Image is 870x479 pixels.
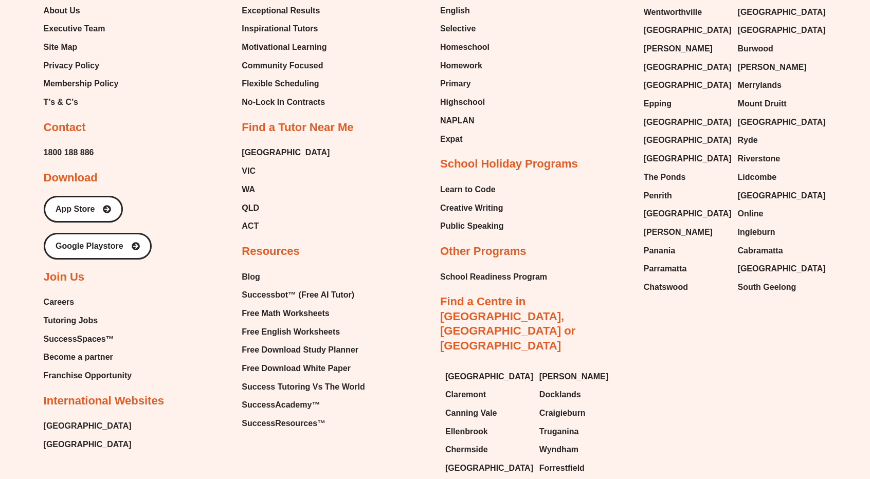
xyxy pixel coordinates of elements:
[539,369,608,384] span: [PERSON_NAME]
[644,261,728,277] a: Parramatta
[44,21,105,36] span: Executive Team
[242,58,329,73] a: Community Focused
[738,23,826,38] span: [GEOGRAPHIC_DATA]
[242,21,329,36] a: Inspirational Tutors
[242,95,325,110] span: No-Lock In Contracts
[738,170,777,185] span: Lidcombe
[440,76,490,91] a: Primary
[242,306,365,321] a: Free Math Worksheets
[440,182,496,197] span: Learn to Code
[644,115,728,130] a: [GEOGRAPHIC_DATA]
[738,115,822,130] a: [GEOGRAPHIC_DATA]
[738,115,826,130] span: [GEOGRAPHIC_DATA]
[44,196,123,223] a: App Store
[445,369,529,384] a: [GEOGRAPHIC_DATA]
[44,58,119,73] a: Privacy Policy
[738,261,826,277] span: [GEOGRAPHIC_DATA]
[44,313,98,328] span: Tutoring Jobs
[644,206,732,222] span: [GEOGRAPHIC_DATA]
[242,58,323,73] span: Community Focused
[242,244,300,259] h2: Resources
[539,406,623,421] a: Craigieburn
[242,269,365,285] a: Blog
[242,361,351,376] span: Free Download White Paper
[644,60,728,75] a: [GEOGRAPHIC_DATA]
[539,369,623,384] a: [PERSON_NAME]
[445,369,533,384] span: [GEOGRAPHIC_DATA]
[644,133,732,148] span: [GEOGRAPHIC_DATA]
[440,95,490,110] a: Highschool
[242,76,319,91] span: Flexible Scheduling
[644,5,702,20] span: Wentworthville
[445,442,529,457] a: Chermside
[44,368,132,383] a: Franchise Opportunity
[644,188,728,204] a: Penrith
[44,437,132,452] span: [GEOGRAPHIC_DATA]
[644,280,688,295] span: Chatswood
[738,60,807,75] span: [PERSON_NAME]
[242,361,365,376] a: Free Download White Paper
[242,416,365,431] a: SuccessResources™
[644,115,732,130] span: [GEOGRAPHIC_DATA]
[644,41,728,57] a: [PERSON_NAME]
[242,76,329,91] a: Flexible Scheduling
[242,21,318,36] span: Inspirational Tutors
[56,205,95,213] span: App Store
[44,3,119,19] a: About Us
[44,95,78,110] span: T’s & C’s
[644,170,686,185] span: The Ponds
[445,406,529,421] a: Canning Vale
[44,349,132,365] a: Become a partner
[242,200,330,216] a: QLD
[440,95,485,110] span: Highschool
[445,460,529,476] a: [GEOGRAPHIC_DATA]
[242,306,329,321] span: Free Math Worksheets
[44,171,98,186] h2: Download
[440,113,475,128] span: NAPLAN
[445,387,529,402] a: Claremont
[445,387,486,402] span: Claremont
[738,225,822,240] a: Ingleburn
[44,120,86,135] h2: Contact
[44,3,80,19] span: About Us
[738,41,773,57] span: Burwood
[44,294,132,310] a: Careers
[44,270,84,285] h2: Join Us
[44,294,75,310] span: Careers
[44,76,119,91] span: Membership Policy
[644,23,732,38] span: [GEOGRAPHIC_DATA]
[242,324,340,340] span: Free English Worksheets
[644,188,672,204] span: Penrith
[644,243,675,259] span: Panania
[44,233,152,260] a: Google Playstore
[440,40,490,55] a: Homeschool
[440,58,482,73] span: Homework
[738,78,782,93] span: Merrylands
[440,132,490,147] a: Expat
[738,225,775,240] span: Ingleburn
[445,442,488,457] span: Chermside
[242,416,325,431] span: SuccessResources™
[644,60,732,75] span: [GEOGRAPHIC_DATA]
[242,397,365,413] a: SuccessAcademy™
[644,5,728,20] a: Wentworthville
[440,200,504,216] a: Creative Writing
[44,40,119,55] a: Site Map
[440,218,504,234] span: Public Speaking
[242,269,260,285] span: Blog
[738,151,781,167] span: Riverstone
[242,3,320,19] span: Exceptional Results
[242,120,353,135] h2: Find a Tutor Near Me
[242,145,330,160] a: [GEOGRAPHIC_DATA]
[44,145,94,160] a: 1800 188 886
[440,113,490,128] a: NAPLAN
[644,243,728,259] a: Panania
[440,76,471,91] span: Primary
[539,387,623,402] a: Docklands
[440,58,490,73] a: Homework
[539,406,586,421] span: Craigieburn
[44,418,132,434] span: [GEOGRAPHIC_DATA]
